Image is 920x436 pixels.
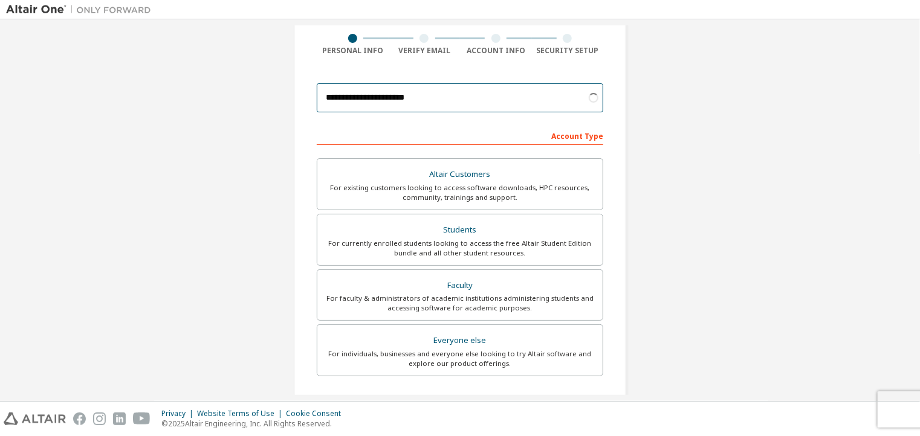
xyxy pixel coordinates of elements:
div: Faculty [325,277,595,294]
img: facebook.svg [73,412,86,425]
p: © 2025 Altair Engineering, Inc. All Rights Reserved. [161,418,348,429]
div: For existing customers looking to access software downloads, HPC resources, community, trainings ... [325,183,595,202]
div: Altair Customers [325,166,595,183]
div: For individuals, businesses and everyone else looking to try Altair software and explore our prod... [325,349,595,368]
div: Account Type [317,126,603,145]
img: instagram.svg [93,412,106,425]
div: Your Profile [317,394,603,414]
div: Privacy [161,409,197,418]
img: youtube.svg [133,412,151,425]
div: Verify Email [389,46,461,56]
img: Altair One [6,4,157,16]
div: Students [325,222,595,239]
div: Everyone else [325,332,595,349]
div: Security Setup [532,46,604,56]
div: Account Info [460,46,532,56]
div: Cookie Consent [286,409,348,418]
img: altair_logo.svg [4,412,66,425]
div: For faculty & administrators of academic institutions administering students and accessing softwa... [325,293,595,313]
img: linkedin.svg [113,412,126,425]
div: Personal Info [317,46,389,56]
div: Website Terms of Use [197,409,286,418]
div: For currently enrolled students looking to access the free Altair Student Edition bundle and all ... [325,239,595,258]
